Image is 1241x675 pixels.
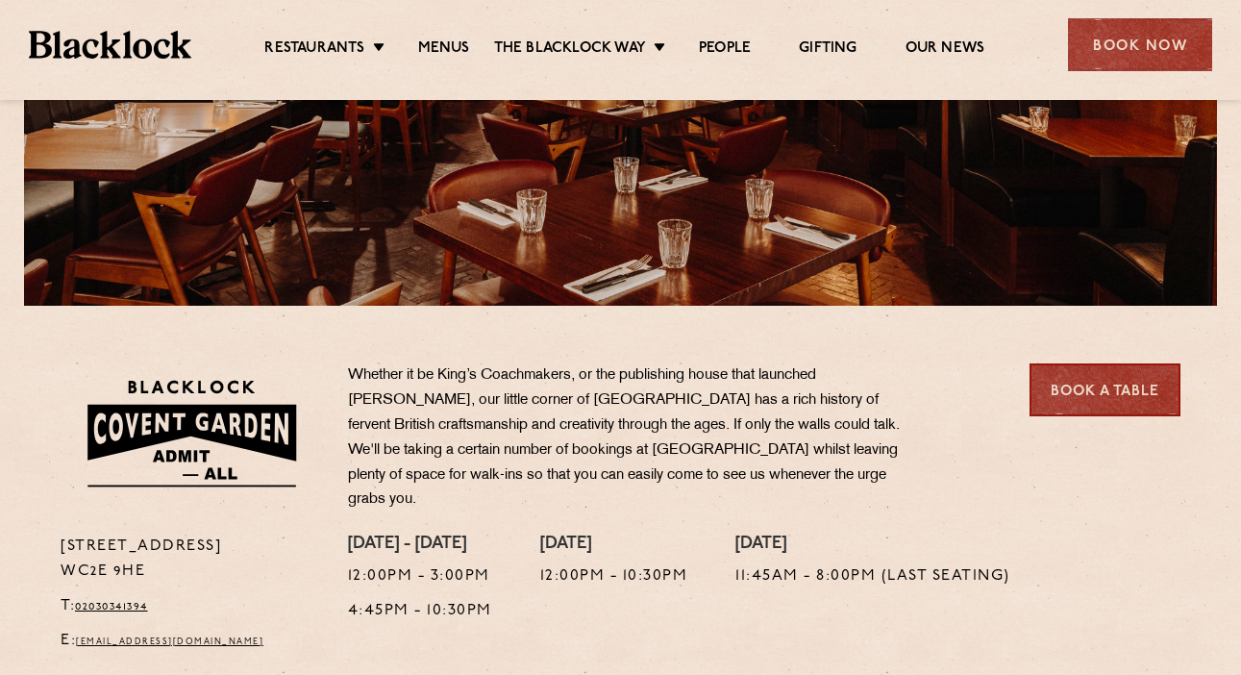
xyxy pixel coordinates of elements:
[699,39,751,61] a: People
[540,535,688,556] h4: [DATE]
[29,31,191,58] img: BL_Textured_Logo-footer-cropped.svg
[264,39,364,61] a: Restaurants
[1030,363,1180,416] a: Book a Table
[75,601,148,612] a: 02030341394
[1068,18,1212,71] div: Book Now
[799,39,856,61] a: Gifting
[348,535,492,556] h4: [DATE] - [DATE]
[735,535,1010,556] h4: [DATE]
[61,629,319,654] p: E:
[61,363,319,503] img: BLA_1470_CoventGarden_Website_Solid.svg
[418,39,470,61] a: Menus
[906,39,985,61] a: Our News
[76,637,263,646] a: [EMAIL_ADDRESS][DOMAIN_NAME]
[494,39,646,61] a: The Blacklock Way
[735,564,1010,589] p: 11:45am - 8:00pm (Last Seating)
[348,564,492,589] p: 12:00pm - 3:00pm
[61,535,319,585] p: [STREET_ADDRESS] WC2E 9HE
[348,363,915,512] p: Whether it be King’s Coachmakers, or the publishing house that launched [PERSON_NAME], our little...
[61,594,319,619] p: T:
[348,599,492,624] p: 4:45pm - 10:30pm
[540,564,688,589] p: 12:00pm - 10:30pm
